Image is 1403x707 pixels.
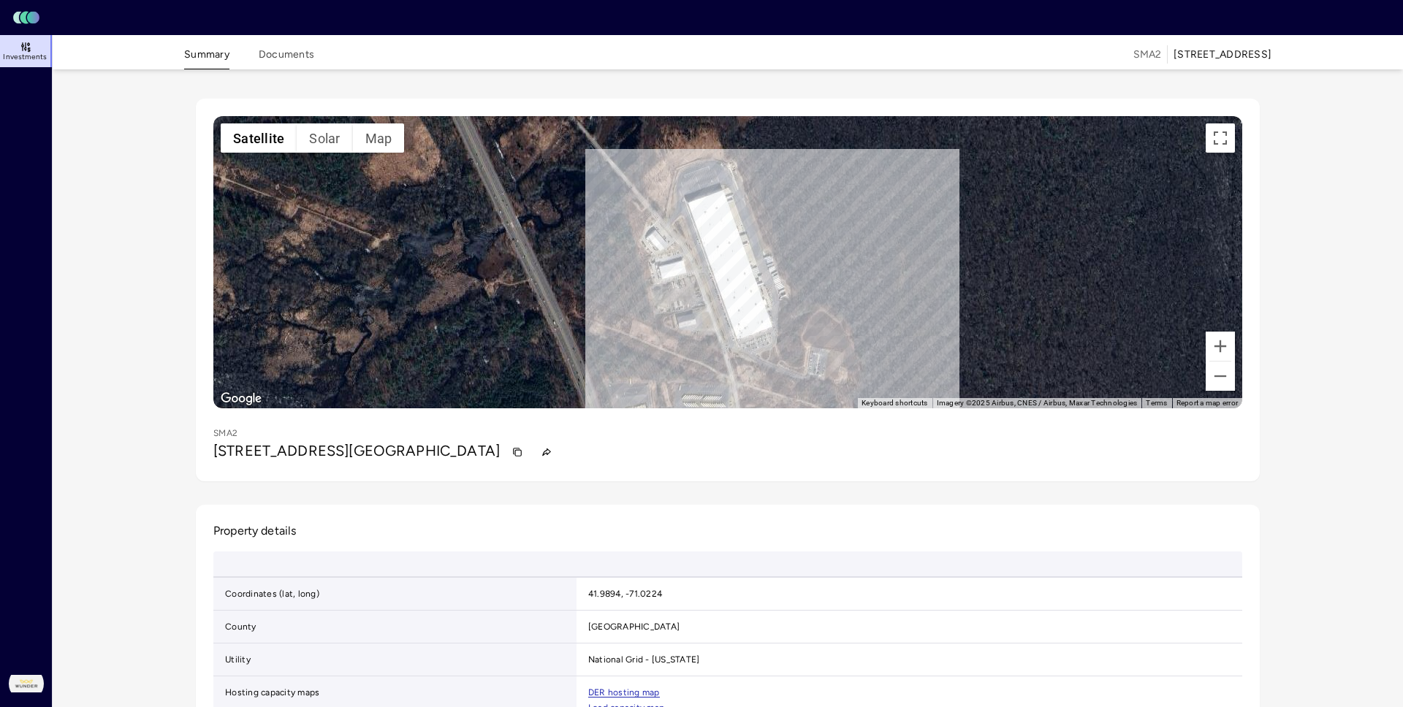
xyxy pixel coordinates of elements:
[213,578,577,611] td: Coordinates (lat, long)
[213,643,577,676] td: Utility
[1176,399,1239,407] a: Report a map error
[213,442,349,459] span: [STREET_ADDRESS]
[1174,47,1271,63] div: [STREET_ADDRESS]
[9,666,44,701] img: Wunder
[1206,123,1235,153] button: Toggle fullscreen view
[937,399,1138,407] span: Imagery ©2025 Airbus, CNES / Airbus, Maxar Technologies
[1206,362,1235,391] button: Zoom out
[221,123,297,153] button: Show satellite imagery
[213,522,1242,540] h2: Property details
[184,47,229,69] button: Summary
[217,389,265,408] a: Open this area in Google Maps (opens a new window)
[217,389,265,408] img: Google
[588,688,660,698] a: DER hosting map
[862,398,928,408] button: Keyboard shortcuts
[577,578,1283,611] td: 41.9894, -71.0224
[1146,399,1167,407] a: Terms
[213,426,237,440] p: SMA2
[184,38,314,69] div: tabs
[349,442,500,459] span: [GEOGRAPHIC_DATA]
[297,123,352,153] button: Show solar potential
[577,611,1283,643] td: [GEOGRAPHIC_DATA]
[1133,47,1161,63] span: SMA2
[353,123,405,153] button: Show street map
[1206,332,1235,361] button: Zoom in
[3,53,47,61] span: Investments
[577,643,1283,676] td: National Grid - [US_STATE]
[259,47,314,69] button: Documents
[213,611,577,643] td: County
